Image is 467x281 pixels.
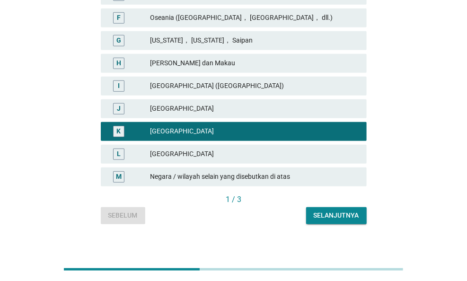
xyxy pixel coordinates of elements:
[117,149,121,159] div: L
[150,126,359,137] div: [GEOGRAPHIC_DATA]
[118,81,120,91] div: I
[117,104,121,114] div: J
[150,171,359,183] div: Negara / wilayah selain yang disebutkan di atas
[314,211,359,220] div: Selanjutnya
[116,126,121,136] div: K
[116,172,122,182] div: M
[101,194,367,205] div: 1 / 3
[150,80,359,92] div: [GEOGRAPHIC_DATA] ([GEOGRAPHIC_DATA])
[150,12,359,24] div: Oseania ([GEOGRAPHIC_DATA]， [GEOGRAPHIC_DATA]， dll.)
[150,35,359,46] div: [US_STATE]， [US_STATE]， Saipan
[117,13,121,23] div: F
[306,207,367,224] button: Selanjutnya
[116,35,121,45] div: G
[116,58,121,68] div: H
[150,149,359,160] div: [GEOGRAPHIC_DATA]
[150,58,359,69] div: [PERSON_NAME] dan Makau
[150,103,359,114] div: [GEOGRAPHIC_DATA]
